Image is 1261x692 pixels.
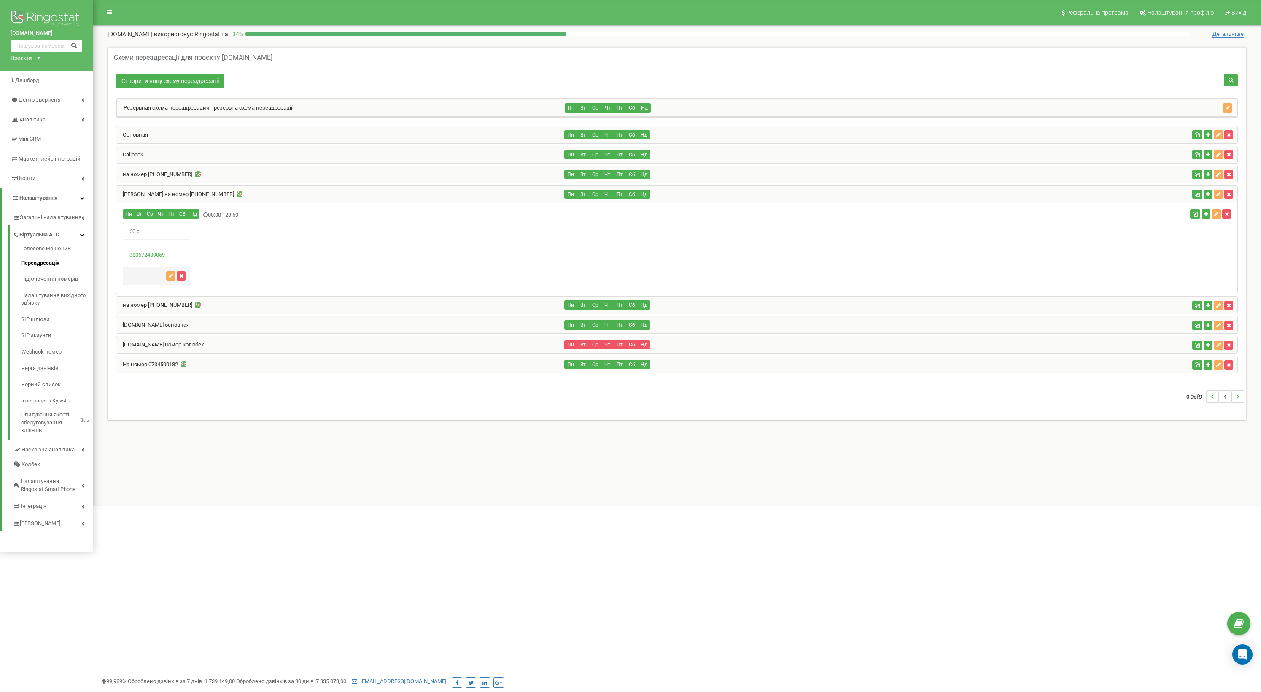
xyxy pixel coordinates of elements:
span: Маркетплейс інтеграцій [19,156,81,162]
button: Нд [638,130,650,139]
button: Пошук схеми переадресації [1224,74,1238,86]
span: Детальніше [1212,31,1244,38]
span: Налаштування Ringostat Smart Phone [21,477,81,493]
button: Чт [601,190,614,199]
button: Пн [564,170,577,179]
button: Ср [589,150,601,159]
button: Пн [565,103,577,113]
a: Інтеграція з Kyivstar [21,393,93,409]
button: Вт [577,150,589,159]
a: Webhook номер [21,344,93,360]
span: Колбек [22,461,40,469]
a: на номер [PHONE_NUMBER] [116,302,192,308]
a: Загальні налаштування [13,208,93,225]
nav: ... [1186,382,1244,411]
button: Вт [577,340,589,349]
a: Налаштування [2,188,93,208]
button: Пт [613,150,626,159]
a: Чорний список [21,376,93,393]
button: Пт [613,130,626,139]
span: 0-9 9 [1186,390,1206,403]
button: Вт [577,103,590,113]
button: Сб [625,320,638,330]
div: 00:00 - 23:59 [116,209,864,221]
span: Віртуальна АТС [19,231,59,239]
button: Пн [564,150,577,159]
button: Сб [625,170,638,179]
div: Open Intercom Messenger [1232,644,1253,665]
p: [DOMAIN_NAME] [108,30,228,38]
a: [DOMAIN_NAME] номер коллбек [116,341,204,348]
button: Нд [638,170,650,179]
button: Нд [188,209,199,219]
button: Чт [601,340,614,349]
button: Пт [613,320,626,330]
a: Створити нову схему переадресації [116,74,224,88]
button: Вт [134,209,145,219]
a: Голосове меню IVR [21,245,93,255]
button: Сб [625,190,638,199]
button: Ср [589,320,601,330]
button: Чт [601,320,614,330]
button: Ср [589,360,601,369]
button: Нд [638,360,650,369]
button: Вт [577,300,589,310]
button: Вт [577,360,589,369]
input: Пошук за номером [11,40,82,52]
span: Загальні налаштування [20,214,81,222]
a: Налаштування вихідного зв’язку [21,287,93,311]
button: Нд [638,340,650,349]
button: Ср [589,103,602,113]
span: Налаштування [19,195,57,201]
a: На номер 0734500182 [116,361,178,367]
button: Пт [613,170,626,179]
a: [PERSON_NAME] на номер [PHONE_NUMBER] [116,191,234,197]
button: Ср [144,209,156,219]
a: Callback [116,151,143,158]
span: of [1194,393,1199,400]
button: Чт [601,103,614,113]
div: Проєкти [11,54,32,62]
button: Сб [626,103,639,113]
a: Основная [116,131,148,138]
button: Сб [625,130,638,139]
span: 60 с. [123,223,147,240]
button: Вт [577,130,589,139]
a: [DOMAIN_NAME] основная [116,322,189,328]
button: Пт [613,360,626,369]
button: Нд [638,320,650,330]
button: Вт [577,190,589,199]
button: Пт [613,300,626,310]
button: Сб [625,300,638,310]
span: Налаштування профілю [1147,9,1214,16]
button: Пн [564,320,577,330]
a: SIP акаунти [21,327,93,344]
li: 1 [1219,390,1231,403]
button: Пн [564,300,577,310]
button: Пт [614,103,626,113]
a: Резервная схема переадресации - резервна схема переадресації [117,105,292,111]
button: Сб [625,150,638,159]
a: Наскрізна аналітика [13,440,93,457]
span: використовує Ringostat на [154,31,228,38]
button: Нд [638,190,650,199]
button: Вт [577,170,589,179]
button: Пн [564,340,577,349]
p: 34 % [228,30,245,38]
button: Пт [613,340,626,349]
button: Чт [601,360,614,369]
a: Віртуальна АТС [13,225,93,242]
a: Налаштування Ringostat Smart Phone [13,472,93,496]
button: Ср [589,190,601,199]
a: [DOMAIN_NAME] [11,30,82,38]
span: Наскрізна аналітика [22,446,75,454]
button: Нд [638,103,651,113]
a: Опитування якості обслуговування клієнтівBeta [21,409,93,435]
button: Нд [638,150,650,159]
span: Дашборд [15,77,39,83]
button: Чт [601,150,614,159]
button: Ср [589,340,601,349]
span: Інтеграція [21,502,46,510]
button: Пн [564,130,577,139]
button: Пн [564,360,577,369]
